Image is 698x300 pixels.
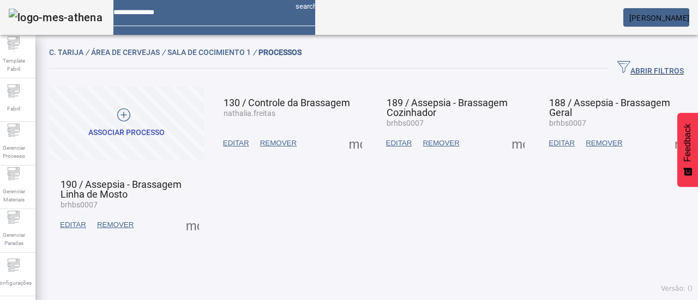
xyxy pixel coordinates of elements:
span: REMOVER [586,138,622,149]
button: Feedback - Mostrar pesquisa [677,113,698,187]
span: REMOVER [97,219,134,230]
img: logo-mes-athena [9,9,103,26]
button: EDITAR [381,133,418,153]
span: REMOVER [260,138,297,149]
span: REMOVER [423,138,459,149]
span: Fabril [4,101,23,116]
button: ABRIR FILTROS [609,59,693,78]
span: Área de Cervejas [91,48,167,57]
span: 130 / Controle da Brassagem [224,97,350,108]
em: / [86,48,89,57]
span: 188 / Assepsia - Brassagem Geral [549,97,670,118]
em: / [162,48,165,57]
span: EDITAR [60,219,86,230]
span: EDITAR [223,138,249,149]
span: [PERSON_NAME] [629,14,689,22]
span: ABRIR FILTROS [617,60,684,77]
span: Feedback [683,124,693,162]
button: Mais [671,133,691,153]
span: C. Tarija [49,48,91,57]
span: 189 / Assepsia - Brassagem Cozinhador [387,97,508,118]
button: REMOVER [255,133,302,153]
button: REMOVER [580,133,628,153]
div: ASSOCIAR PROCESSO [88,127,165,138]
button: REMOVER [92,215,139,235]
button: Mais [508,133,528,153]
span: EDITAR [549,138,575,149]
button: Mais [346,133,365,153]
button: ASSOCIAR PROCESSO [49,87,204,160]
em: / [253,48,256,57]
button: EDITAR [543,133,580,153]
button: REMOVER [417,133,465,153]
span: EDITAR [386,138,412,149]
span: PROCESSOS [258,48,302,57]
button: EDITAR [218,133,255,153]
span: Sala de cocimiento 1 [167,48,258,57]
span: 190 / Assepsia - Brassagem Linha de Mosto [61,179,182,200]
span: nathalia.freitas [224,109,275,118]
button: Mais [183,215,202,235]
span: Versão: () [661,285,693,292]
button: EDITAR [55,215,92,235]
